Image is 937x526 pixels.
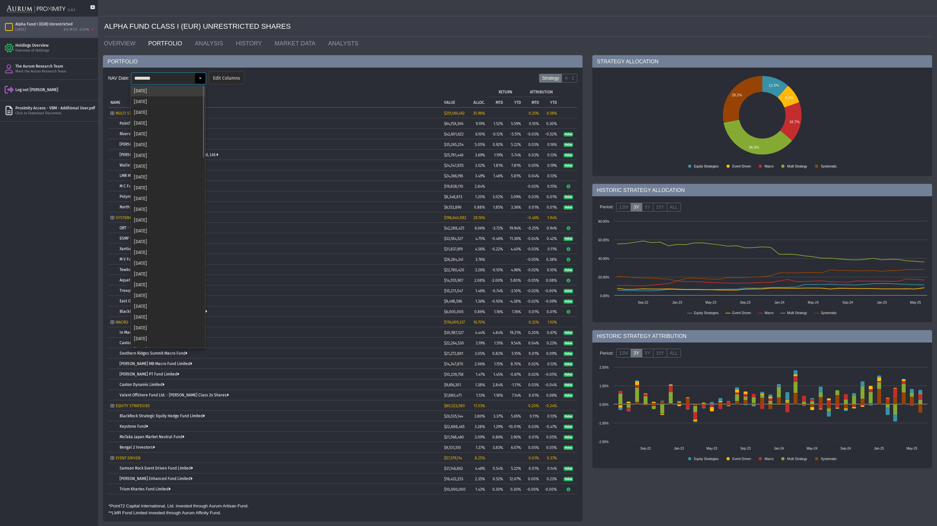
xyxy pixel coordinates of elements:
[131,107,205,118] div: [DATE]
[131,226,205,236] div: [DATE]
[64,27,89,32] div: Est MTD: -0.51%
[505,296,523,306] td: -4.38%
[15,43,95,48] div: Holdings Overview
[505,170,523,181] td: 5.81%
[15,64,95,69] div: The Aurum Research Team
[131,247,205,258] div: [DATE]
[120,414,205,418] a: BlackRock Strategic Equity Hedge Fund Limited
[564,351,573,356] a: Pulse
[523,181,541,191] td: -0.02%
[487,484,505,494] td: 0.30%
[120,288,174,293] a: Trexquant Offshore Fund Ltd.
[487,348,505,359] td: 0.82%
[487,327,505,338] td: 4.84%
[631,203,642,212] label: 3Y
[541,421,559,432] td: -0.47%
[505,191,523,202] td: 3.09%
[487,338,505,348] td: 1.51%
[564,414,573,419] span: Pulse
[564,237,573,241] span: Pulse
[544,111,557,116] div: 0.56%
[103,55,583,68] div: PORTFOLIO
[120,476,192,481] a: [PERSON_NAME] Enhanced Fund Limited
[131,150,205,161] div: [DATE]
[562,74,577,83] label: A - Z
[523,118,541,129] td: 0.10%
[131,129,205,139] div: [DATE]
[505,233,523,244] td: 11.36%
[564,435,573,440] span: Pulse
[131,258,205,269] div: [DATE]
[108,86,577,494] div: Tree list with 37 rows and 10 columns. Press Ctrl + right arrow to expand the focused node and Ct...
[667,203,681,212] label: ALL
[541,264,559,275] td: 0.10%
[541,327,559,338] td: 0.67%
[541,369,559,379] td: -0.05%
[7,2,65,17] img: Aurum-Proximity%20white.svg
[523,463,541,473] td: 0.01%
[564,205,573,210] span: Pulse
[541,129,559,139] td: -0.52%
[523,254,541,264] td: -0.05%
[120,445,155,450] a: Bengal 2 Investors
[444,100,455,105] p: VALUE
[505,432,523,442] td: 3.90%
[496,100,503,105] p: MTD
[15,111,95,116] div: Click to Download Document.
[541,338,559,348] td: 0.23%
[523,390,541,400] td: 0.01%
[564,466,573,470] a: Pulse
[523,369,541,379] td: 0.02%
[523,275,541,285] td: -0.05%
[120,466,193,470] a: Samson Rock Event Driven Fund Limited
[131,204,205,215] div: [DATE]
[487,129,505,139] td: -0.12%
[131,96,205,107] div: [DATE]
[541,296,559,306] td: -0.09%
[120,121,183,126] a: Point72 Capital International, Ltd.*
[499,90,512,94] p: RETURN
[131,161,205,172] div: [DATE]
[131,323,205,333] div: [DATE]
[505,484,523,494] td: 0.30%
[131,301,205,312] div: [DATE]
[564,164,573,168] span: Pulse
[487,233,505,244] td: -0.46%
[564,383,573,388] span: Pulse
[642,349,653,358] label: 5Y
[616,349,631,358] label: 12M
[541,463,559,473] td: 0.14%
[530,90,553,94] p: ATTRIBUTION
[523,411,541,421] td: 0.11%
[473,100,485,105] p: ALLOC.
[541,411,559,421] td: 0.13%
[487,150,505,160] td: 1.19%
[564,341,573,346] span: Pulse
[487,244,505,254] td: -0.22%
[108,86,442,107] td: Column NAME
[523,97,541,107] td: Column MTD
[487,442,505,453] td: 3.83%
[505,369,523,379] td: -0.67%
[487,223,505,233] td: -3.72%
[505,97,523,107] td: Column YTD
[505,285,523,296] td: -2.10%
[564,425,573,429] span: Pulse
[487,202,505,212] td: 1.85%
[15,48,95,53] div: Overview of Holdings
[120,278,176,282] a: Aquatic Argo Offshore Fund LP
[541,160,559,170] td: 0.19%
[564,267,573,272] a: Pulse
[195,73,206,84] div: Select
[564,132,573,137] span: Pulse
[444,132,464,136] span: $42,601,622
[523,202,541,212] td: 0.01%
[550,100,557,105] p: YTD
[541,390,559,400] td: 0.06%
[120,351,187,356] a: Southern Ridges Summit Macro Fund
[505,411,523,421] td: 5.65%
[749,145,759,149] text: 36.0%
[564,446,573,450] span: Pulse
[442,86,466,107] td: Column VALUE
[523,129,541,139] td: -0.03%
